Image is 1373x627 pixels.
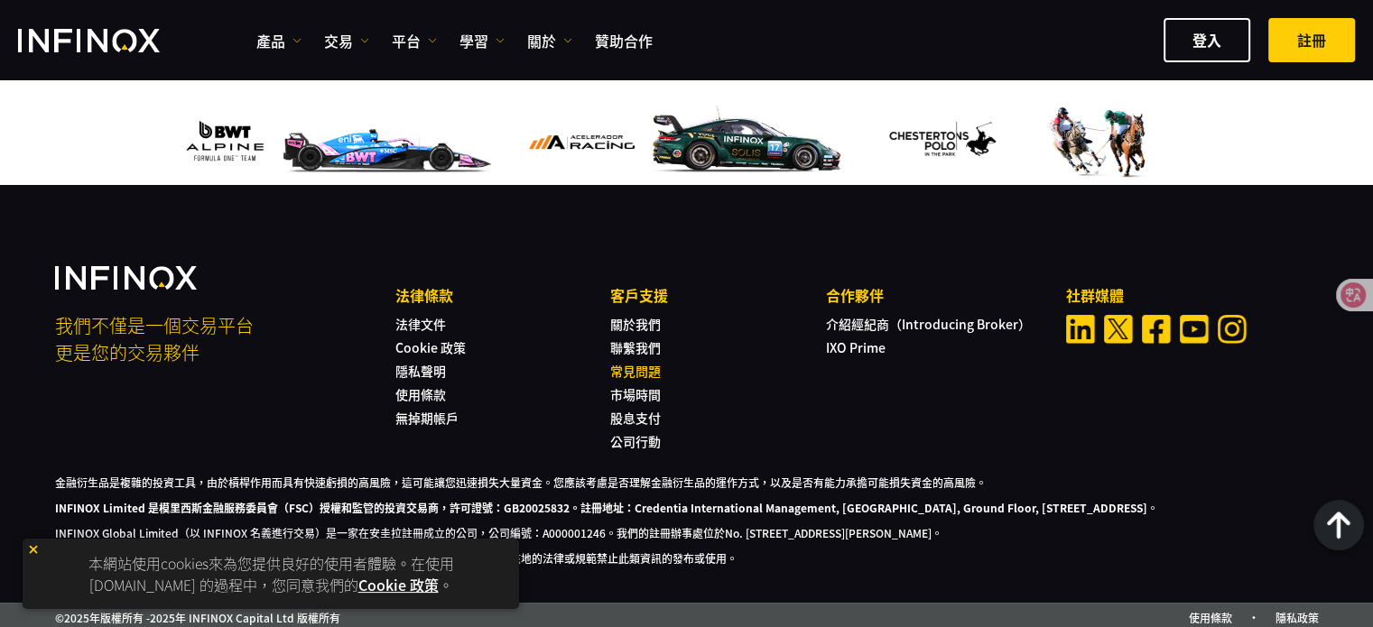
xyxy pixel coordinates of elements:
[64,610,89,625] span: 2025
[358,574,439,595] a: Cookie 政策
[18,29,202,52] a: INFINOX Logo
[150,610,175,625] span: 2025
[55,550,1319,567] p: 此網站上的資訊不適用於阿富汗、比利時、加拿大、印度、美國或任何其他國家或地區的居民，該地的法律或規範禁止此類資訊的發布或使用。
[610,385,661,403] a: 市場時間
[610,284,825,306] p: 客戶支援
[1066,315,1095,344] a: Linkedin
[1066,284,1319,306] p: 社群媒體
[1189,610,1232,625] a: 使用條款
[395,284,610,306] p: 法律條款
[395,315,446,333] a: 法律文件
[27,543,40,556] img: yellow close icon
[55,475,1319,491] p: 金融衍生品是複雜的投資工具，由於槓桿作用而具有快速虧損的高風險，這可能讓您迅速損失大量資金。您應該考慮是否理解金融衍生品的運作方式，以及是否有能力承擔可能損失資金的高風險。
[55,525,1319,541] p: INFINOX Global Limited（以 INFINOX 名義進行交易）是一家在安圭拉註冊成立的公司，公司編號：A000001246。我們的註冊辦事處位於No. [STREET_ADDR...
[1104,315,1133,344] a: Twitter
[395,385,446,403] a: 使用條款
[826,315,1031,333] a: 介紹經紀商（Introducing Broker）
[1268,18,1355,62] a: 註冊
[324,30,369,51] a: 交易
[595,30,653,51] a: 贊助合作
[459,30,505,51] a: 學習
[55,312,371,366] p: 我們不僅是一個交易平台 更是您的交易夥伴
[610,409,661,427] a: 股息支付
[395,409,459,427] a: 無掉期帳戶
[1235,610,1273,625] span: •
[256,30,302,51] a: 產品
[610,338,661,356] a: 聯繫我們
[826,284,1041,306] p: 合作夥伴
[527,30,572,51] a: 關於
[1180,315,1209,344] a: Youtube
[55,500,1319,516] p: 。
[32,548,510,600] p: 本網站使用cookies來為您提供良好的使用者體驗。在使用 [DOMAIN_NAME] 的過程中，您同意我們的 。
[610,432,661,450] a: 公司行動
[1218,315,1247,344] a: Instagram
[395,338,466,356] a: Cookie 政策
[55,610,340,626] span: © 年版權所有 - 年 INFINOX Capital Ltd 版權所有
[1164,18,1250,62] a: 登入
[55,500,1147,515] strong: INFINOX Limited 是模里西斯金融服務委員會（FSC）授權和監管的投資交易商，許可證號：GB20025832。註冊地址：Credentia International Managem...
[395,362,446,380] a: 隱私聲明
[826,338,886,356] a: IXO Prime
[1142,315,1171,344] a: Facebook
[610,315,661,333] a: 關於我們
[610,362,661,380] a: 常見問題
[392,30,437,51] a: 平台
